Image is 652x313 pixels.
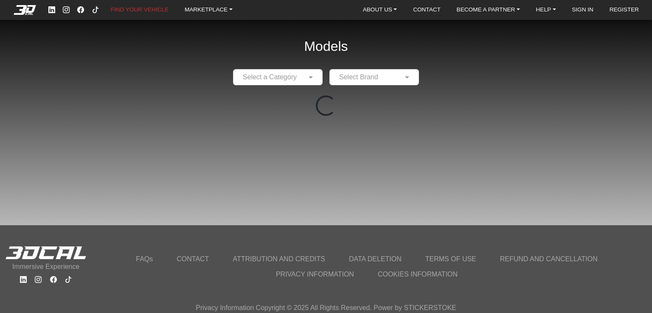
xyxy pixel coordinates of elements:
[171,252,214,267] a: CONTACT
[495,252,603,267] a: REFUND AND CANCELLATION
[410,4,444,16] a: CONTACT
[606,4,643,16] a: REGISTER
[360,4,401,16] a: ABOUT US
[373,267,463,282] a: COOKIES INFORMATION
[196,303,456,313] p: Privacy Information Copyright © 2025 All Rights Reserved. Power by STICKERSTOKE
[304,27,348,66] h2: Models
[228,252,330,267] a: ATTRIBUTION AND CREDITS
[533,4,559,16] a: HELP
[131,252,158,267] a: FAQs
[271,267,359,282] a: PRIVACY INFORMATION
[181,4,236,16] a: MARKETPLACE
[453,4,523,16] a: BECOME A PARTNER
[344,252,407,267] a: DATA DELETION
[5,262,87,272] p: Immersive Experience
[568,4,597,16] a: SIGN IN
[107,4,172,16] a: FIND YOUR VEHICLE
[420,252,481,267] a: TERMS OF USE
